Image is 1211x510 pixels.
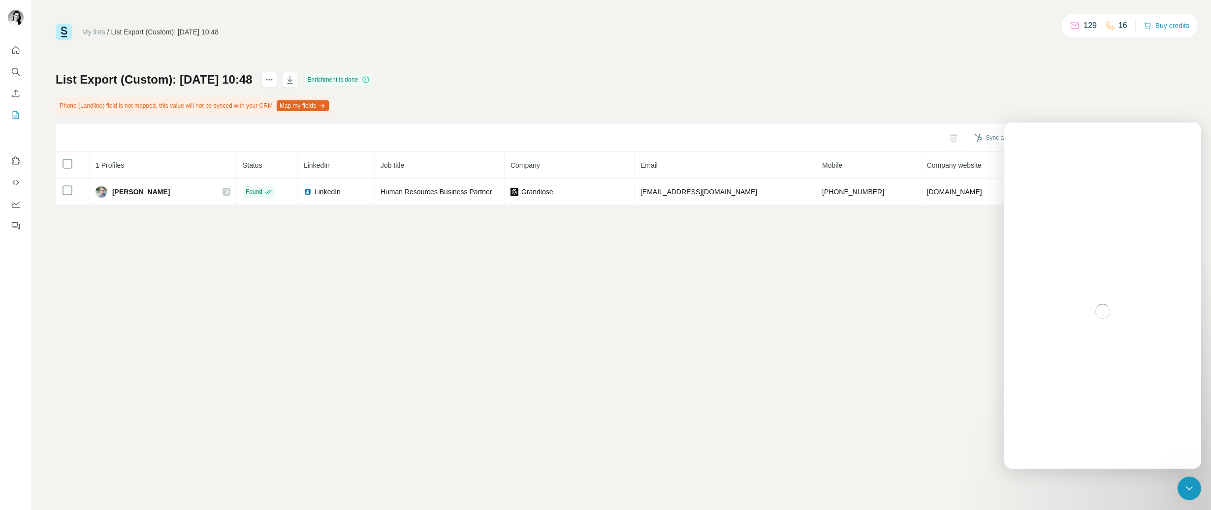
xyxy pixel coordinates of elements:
[510,188,518,196] img: company-logo
[8,174,24,191] button: Use Surfe API
[56,72,253,88] h1: List Export (Custom): [DATE] 10:48
[1178,477,1201,500] iframe: Intercom live chat
[107,27,109,37] li: /
[1084,20,1097,31] p: 129
[56,97,331,114] div: Phone (Landline) field is not mapped, this value will not be synced with your CRM
[967,130,1053,145] button: Sync all to HubSpot (1)
[8,63,24,81] button: Search
[277,100,329,111] button: Map my fields
[261,72,277,88] button: actions
[640,188,757,196] span: [EMAIL_ADDRESS][DOMAIN_NAME]
[927,188,982,196] span: [DOMAIN_NAME]
[8,41,24,59] button: Quick start
[8,152,24,170] button: Use Surfe on LinkedIn
[305,74,373,86] div: Enrichment is done
[304,188,312,196] img: LinkedIn logo
[82,28,105,36] a: My lists
[927,161,982,169] span: Company website
[96,186,107,198] img: Avatar
[8,195,24,213] button: Dashboard
[8,106,24,124] button: My lists
[822,161,842,169] span: Mobile
[381,161,404,169] span: Job title
[315,187,341,197] span: LinkedIn
[246,187,262,196] span: Found
[111,27,219,37] div: List Export (Custom): [DATE] 10:48
[1004,122,1201,469] iframe: Intercom live chat
[8,217,24,235] button: Feedback
[1118,20,1127,31] p: 16
[56,24,72,40] img: Surfe Logo
[112,187,170,197] span: [PERSON_NAME]
[243,161,262,169] span: Status
[8,10,24,26] img: Avatar
[1144,19,1189,32] button: Buy credits
[510,161,540,169] span: Company
[381,188,492,196] span: Human Resources Business Partner
[822,188,884,196] span: [PHONE_NUMBER]
[304,161,330,169] span: LinkedIn
[521,187,553,197] span: Grandiose
[640,161,658,169] span: Email
[96,161,124,169] span: 1 Profiles
[8,85,24,102] button: Enrich CSV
